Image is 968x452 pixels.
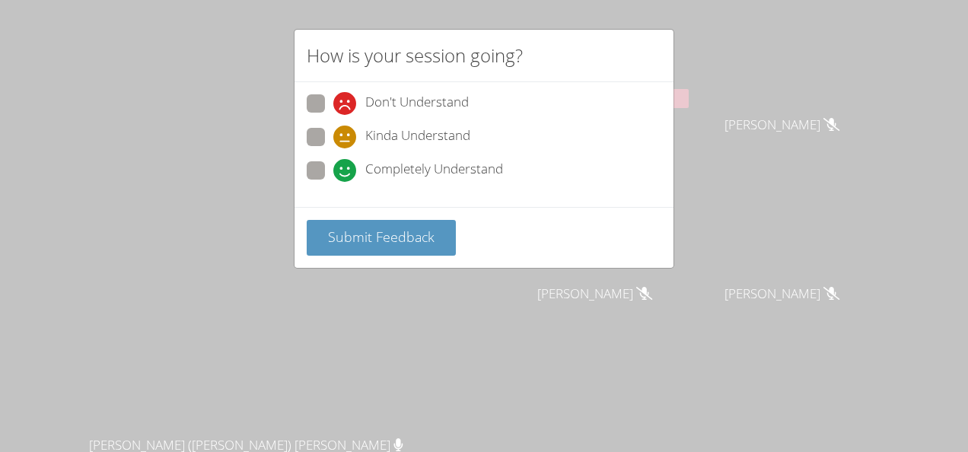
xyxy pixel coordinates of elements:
[365,92,469,115] span: Don't Understand
[328,228,435,246] span: Submit Feedback
[365,159,503,182] span: Completely Understand
[307,42,523,69] h2: How is your session going?
[365,126,470,148] span: Kinda Understand
[307,220,456,256] button: Submit Feedback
